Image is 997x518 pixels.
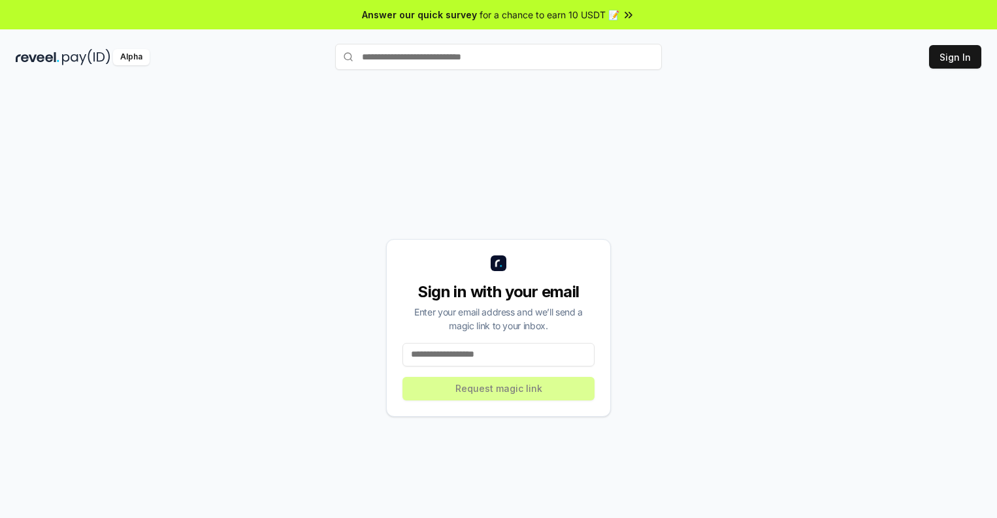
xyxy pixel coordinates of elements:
[16,49,59,65] img: reveel_dark
[362,8,477,22] span: Answer our quick survey
[62,49,110,65] img: pay_id
[402,305,595,332] div: Enter your email address and we’ll send a magic link to your inbox.
[480,8,619,22] span: for a chance to earn 10 USDT 📝
[113,49,150,65] div: Alpha
[929,45,981,69] button: Sign In
[402,282,595,302] div: Sign in with your email
[491,255,506,271] img: logo_small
